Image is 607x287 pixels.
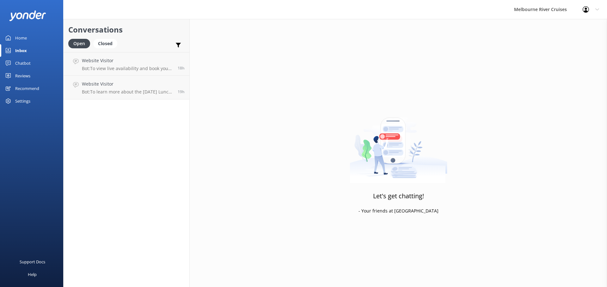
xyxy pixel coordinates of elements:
[93,39,117,48] div: Closed
[350,104,447,183] img: artwork of a man stealing a conversation from at giant smartphone
[178,65,185,71] span: 02:54pm 14-Aug-2025 (UTC +10:00) Australia/Sydney
[15,95,30,107] div: Settings
[68,39,90,48] div: Open
[15,44,27,57] div: Inbox
[15,69,30,82] div: Reviews
[373,191,424,201] h3: Let's get chatting!
[15,32,27,44] div: Home
[68,24,185,36] h2: Conversations
[93,40,120,47] a: Closed
[359,207,438,214] p: - Your friends at [GEOGRAPHIC_DATA]
[28,268,37,281] div: Help
[15,82,39,95] div: Recommend
[82,57,173,64] h4: Website Visitor
[178,89,185,94] span: 01:57pm 14-Aug-2025 (UTC +10:00) Australia/Sydney
[64,52,189,76] a: Website VisitorBot:To view live availability and book your Spirit of Melbourne Dinner Cruise, ple...
[68,40,93,47] a: Open
[20,255,45,268] div: Support Docs
[82,66,173,71] p: Bot: To view live availability and book your Spirit of Melbourne Dinner Cruise, please visit [URL...
[9,10,46,21] img: yonder-white-logo.png
[82,89,173,95] p: Bot: To learn more about the [DATE] Lunch Cruise and to make a booking, please visit [URL][DOMAIN...
[15,57,31,69] div: Chatbot
[64,76,189,99] a: Website VisitorBot:To learn more about the [DATE] Lunch Cruise and to make a booking, please visi...
[82,81,173,87] h4: Website Visitor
